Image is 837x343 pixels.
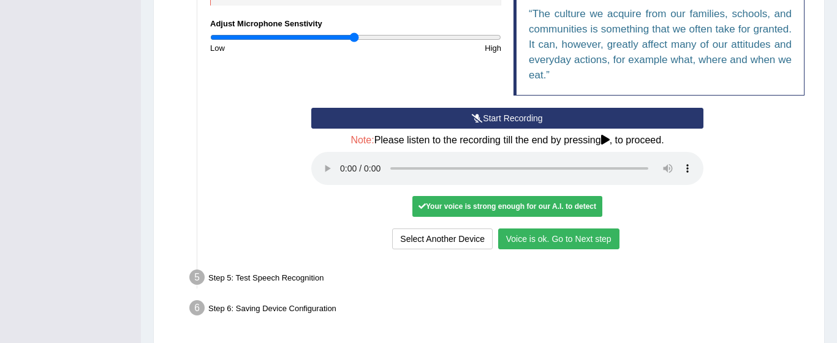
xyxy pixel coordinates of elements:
div: Your voice is strong enough for our A.I. to detect [412,196,602,217]
button: Voice is ok. Go to Next step [498,228,619,249]
q: The culture we acquire from our families, schools, and communities is something that we often tak... [529,8,792,81]
div: Step 5: Test Speech Recognition [184,266,819,293]
div: Step 6: Saving Device Configuration [184,296,819,323]
div: Low [204,42,356,54]
button: Start Recording [311,108,703,129]
h4: Please listen to the recording till the end by pressing , to proceed. [311,135,703,146]
label: Adjust Microphone Senstivity [210,18,322,29]
div: High [356,42,508,54]
span: Note: [350,135,374,145]
button: Select Another Device [392,228,493,249]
